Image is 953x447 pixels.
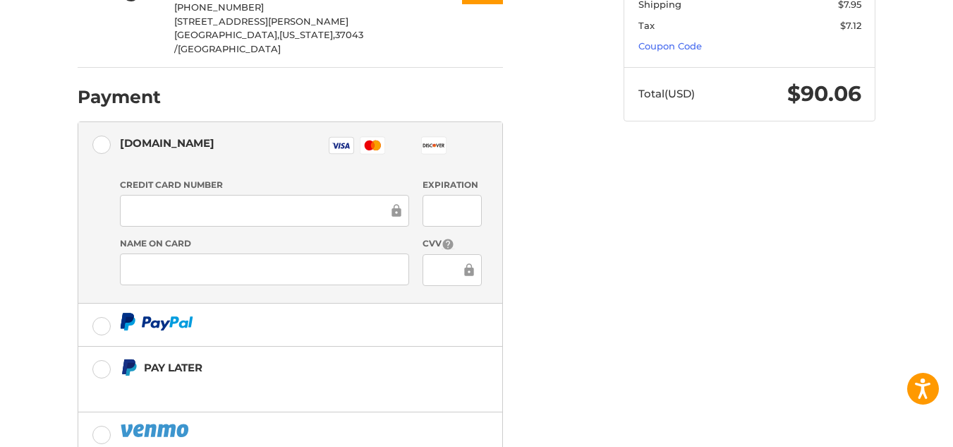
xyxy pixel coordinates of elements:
span: $7.12 [840,20,861,31]
label: Credit Card Number [120,179,409,191]
label: Expiration [423,179,481,191]
span: Tax [638,20,655,31]
span: Total (USD) [638,87,695,100]
span: [STREET_ADDRESS][PERSON_NAME] [174,16,348,27]
span: [US_STATE], [279,29,335,40]
span: [GEOGRAPHIC_DATA] [178,43,281,54]
h2: Payment [78,86,161,108]
img: PayPal icon [120,313,193,330]
span: [PHONE_NUMBER] [174,1,264,13]
label: CVV [423,237,481,251]
span: $90.06 [787,81,861,107]
div: [DOMAIN_NAME] [120,131,214,155]
span: 37043 / [174,29,363,54]
img: PayPal icon [120,422,192,439]
iframe: PayPal Message 1 [120,382,415,395]
iframe: Google Customer Reviews [837,409,953,447]
a: Coupon Code [638,40,702,52]
img: Pay Later icon [120,359,138,376]
label: Name on Card [120,237,409,250]
div: Pay Later [144,356,414,379]
span: [GEOGRAPHIC_DATA], [174,29,279,40]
